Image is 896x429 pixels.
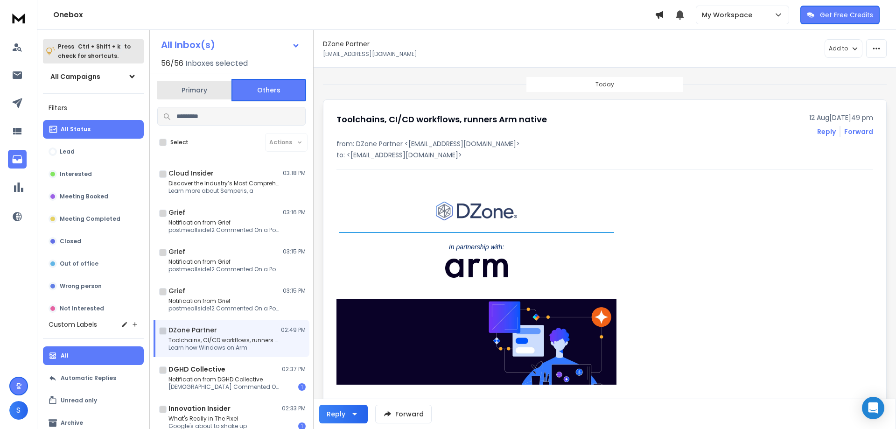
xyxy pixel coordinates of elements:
[168,325,217,335] h1: DZone Partner
[168,404,231,413] h1: Innovation Insider
[168,337,280,344] p: Toolchains, CI/CD workflows, runners Arm
[168,286,185,295] h1: Grief
[168,187,280,195] p: Learn more about Semperis, a
[43,165,144,183] button: Interested
[283,209,306,216] p: 03:16 PM
[168,226,280,234] p: postmeallside12 Commented On a Post person
[283,248,306,255] p: 03:15 PM
[281,326,306,334] p: 02:49 PM
[282,366,306,373] p: 02:37 PM
[168,376,280,383] p: Notification from DGHD Collective
[319,405,368,423] button: Reply
[170,139,189,146] label: Select
[61,352,69,359] p: All
[60,215,120,223] p: Meeting Completed
[60,260,98,267] p: Out of office
[283,169,306,177] p: 03:18 PM
[161,40,215,49] h1: All Inbox(s)
[43,391,144,410] button: Unread only
[449,243,504,251] em: In partnership with:
[43,277,144,295] button: Wrong person
[60,282,102,290] p: Wrong person
[168,219,280,226] p: Notification from Grief
[60,170,92,178] p: Interested
[43,120,144,139] button: All Status
[168,180,280,187] p: Discover the Industry’s Most Comprehensive
[809,113,873,122] p: 12 Aug[DATE]49 pm
[154,35,308,54] button: All Inbox(s)
[323,39,370,49] h1: DZone Partner
[168,169,214,178] h1: Cloud Insider
[336,113,547,126] h1: Toolchains, CI/CD workflows, runners Arm native
[161,58,183,69] span: 56 / 56
[58,42,131,61] p: Press to check for shortcuts.
[43,299,144,318] button: Not Interested
[168,208,185,217] h1: Grief
[61,126,91,133] p: All Status
[231,79,306,101] button: Others
[375,405,432,423] button: Forward
[298,383,306,391] div: 1
[185,58,248,69] h3: Inboxes selected
[168,415,247,422] p: What's Really in The Pixel
[817,127,836,136] button: Reply
[60,305,104,312] p: Not Interested
[157,80,231,100] button: Primary
[43,369,144,387] button: Automatic Replies
[445,259,508,278] img: Arm logo
[820,10,873,20] p: Get Free Credits
[77,41,122,52] span: Ctrl + Shift + k
[168,383,280,391] p: [DEMOGRAPHIC_DATA] Commented On a Post person
[323,50,417,58] p: [EMAIL_ADDRESS][DOMAIN_NAME]
[61,419,83,427] p: Archive
[702,10,756,20] p: My Workspace
[9,401,28,420] button: S
[800,6,880,24] button: Get Free Credits
[43,232,144,251] button: Closed
[61,397,97,404] p: Unread only
[43,67,144,86] button: All Campaigns
[53,9,655,21] h1: Onebox
[60,238,81,245] p: Closed
[336,150,873,160] p: to: <[EMAIL_ADDRESS][DOMAIN_NAME]>
[168,258,280,266] p: Notification from Grief
[595,81,614,88] p: Today
[336,139,873,148] p: from: DZone Partner <[EMAIL_ADDRESS][DOMAIN_NAME]>
[283,287,306,295] p: 03:15 PM
[829,45,848,52] p: Add to
[168,344,280,352] p: Learn how Windows on Arm
[43,101,144,114] h3: Filters
[60,193,108,200] p: Meeting Booked
[43,142,144,161] button: Lead
[844,127,873,136] div: Forward
[282,405,306,412] p: 02:33 PM
[60,148,75,155] p: Lead
[43,210,144,228] button: Meeting Completed
[436,202,517,220] img: DZone
[168,305,280,312] p: postmeallside12 Commented On a Post person
[168,365,225,374] h1: DGHD Collective
[168,297,280,305] p: Notification from Grief
[168,247,185,256] h1: Grief
[43,187,144,206] button: Meeting Booked
[43,346,144,365] button: All
[168,266,280,273] p: postmeallside12 Commented On a Post person
[61,374,116,382] p: Automatic Replies
[49,320,97,329] h3: Custom Labels
[43,254,144,273] button: Out of office
[9,9,28,27] img: logo
[50,72,100,81] h1: All Campaigns
[862,397,884,419] div: Open Intercom Messenger
[327,409,345,419] div: Reply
